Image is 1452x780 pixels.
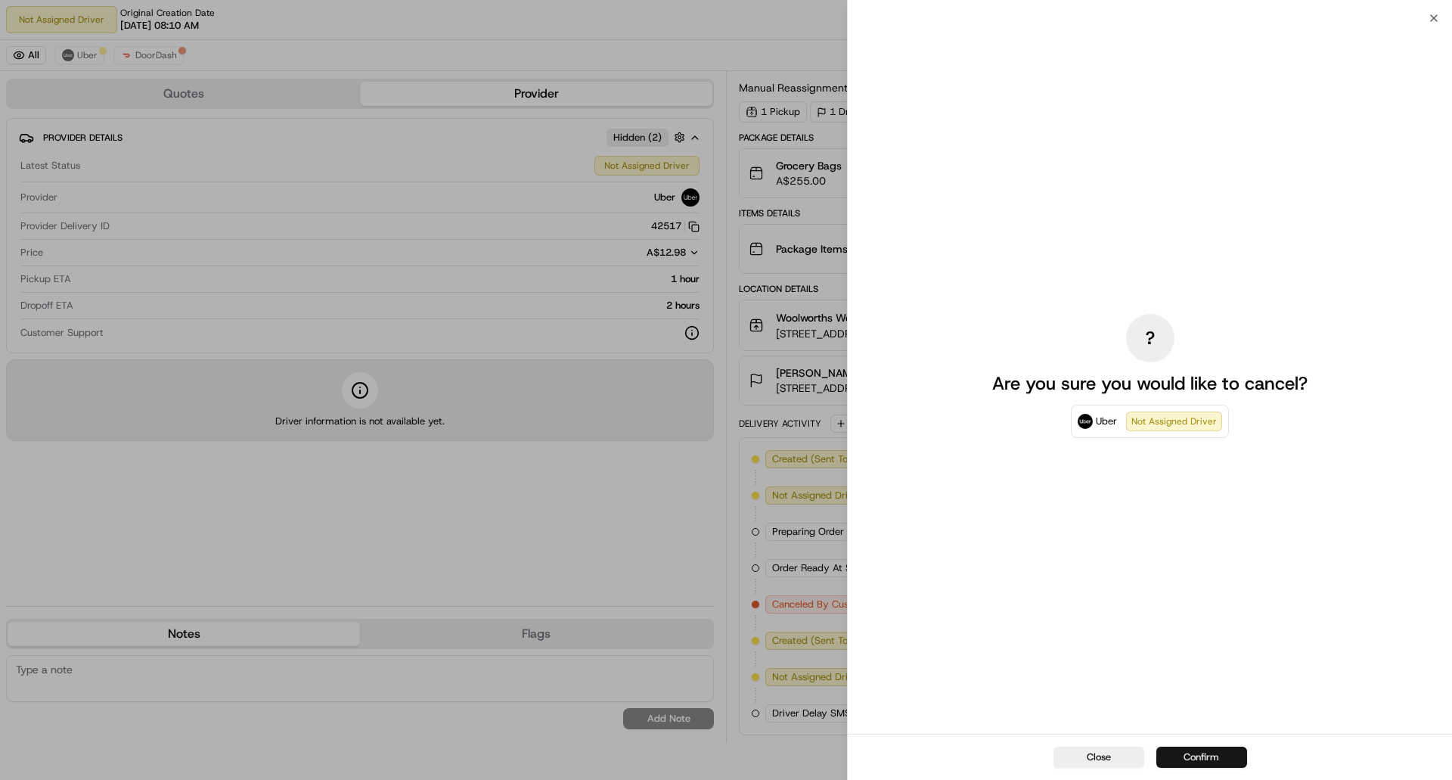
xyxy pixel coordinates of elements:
[992,371,1308,396] p: Are you sure you would like to cancel?
[1053,747,1144,768] button: Close
[1126,314,1174,362] div: ?
[1156,747,1247,768] button: Confirm
[1078,414,1093,429] img: Uber
[1096,414,1117,429] span: Uber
